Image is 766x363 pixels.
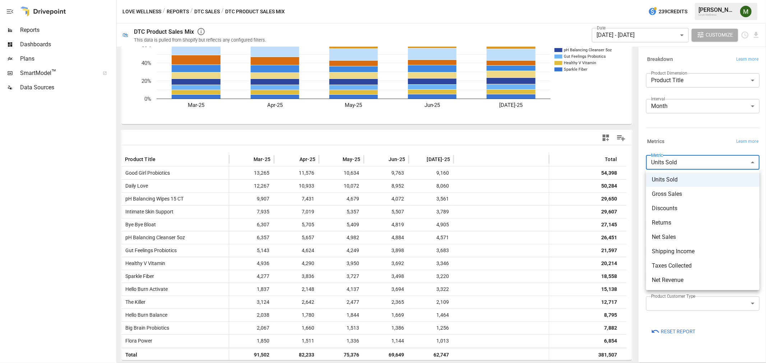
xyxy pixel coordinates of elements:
[652,190,754,198] span: Gross Sales
[652,218,754,227] span: Returns
[652,276,754,284] span: Net Revenue
[652,233,754,241] span: Net Sales
[652,247,754,256] span: Shipping Income
[652,204,754,213] span: Discounts
[652,261,754,270] span: Taxes Collected
[652,175,754,184] span: Units Sold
